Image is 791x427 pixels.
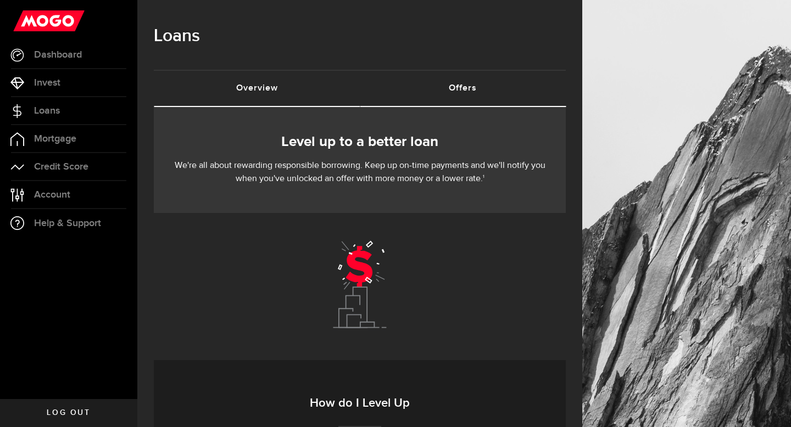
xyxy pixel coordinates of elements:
[195,395,525,427] h3: How do I Level Up
[34,134,76,144] span: Mortgage
[170,131,549,154] h2: Level up to a better loan
[34,190,70,200] span: Account
[34,218,101,228] span: Help & Support
[47,409,90,417] span: Log out
[170,159,549,186] p: We're all about rewarding responsible borrowing. Keep up on-time payments and we'll notify you wh...
[34,78,60,88] span: Invest
[154,71,360,106] a: Overview
[154,70,566,107] ul: Tabs Navigation
[9,4,42,37] button: Open LiveChat chat widget
[34,162,88,172] span: Credit Score
[34,106,60,116] span: Loans
[360,71,566,106] a: Offers
[483,175,484,179] sup: 1
[154,22,566,50] h1: Loans
[34,50,82,60] span: Dashboard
